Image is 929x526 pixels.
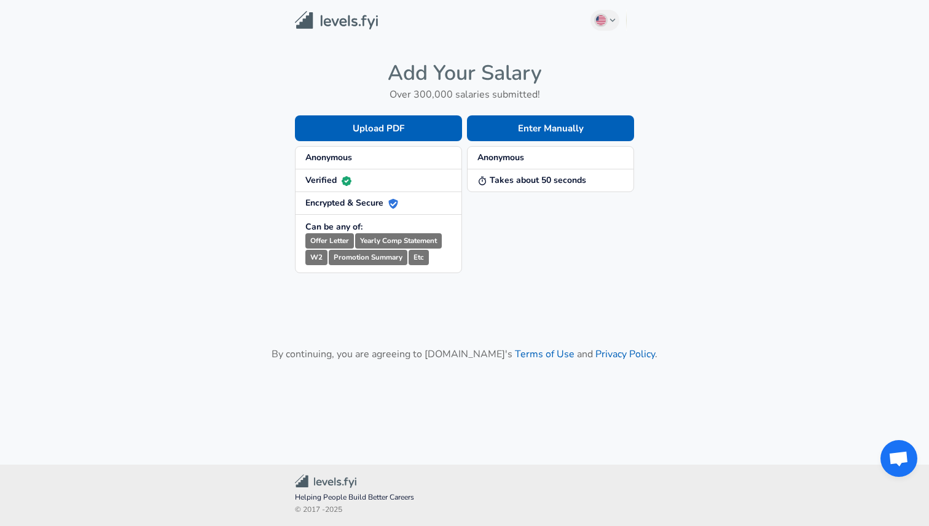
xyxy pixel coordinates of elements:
span: © 2017 - 2025 [295,504,634,516]
small: Promotion Summary [329,250,407,265]
img: English (US) [596,15,606,25]
button: Upload PDF [295,115,462,141]
img: Levels.fyi [295,11,378,30]
button: English (US) [590,10,620,31]
strong: Anonymous [305,152,352,163]
small: W2 [305,250,327,265]
strong: Verified [305,174,351,186]
small: Yearly Comp Statement [355,233,442,249]
button: Enter Manually [467,115,634,141]
a: Privacy Policy [595,347,655,361]
small: Etc [409,250,429,265]
span: Helping People Build Better Careers [295,492,634,504]
strong: Takes about 50 seconds [477,174,586,186]
h6: Over 300,000 salaries submitted! [295,86,634,103]
strong: Anonymous [477,152,524,163]
small: Offer Letter [305,233,354,249]
strong: Can be any of: [305,221,363,233]
img: Levels.fyi Community [295,474,356,489]
a: Terms of Use [515,347,574,361]
strong: Encrypted & Secure [305,197,398,209]
div: Open chat [880,440,917,477]
h4: Add Your Salary [295,60,634,86]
